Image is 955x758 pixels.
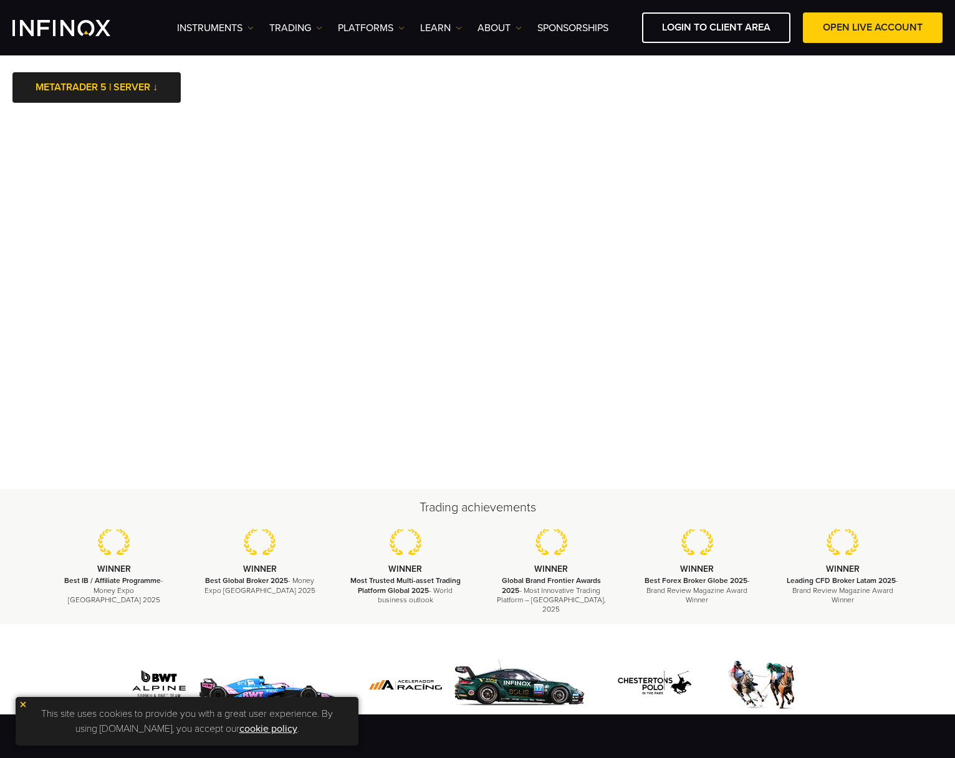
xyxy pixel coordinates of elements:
a: METATRADER 5 | SERVER ↓ [12,72,181,103]
a: Learn [420,21,462,36]
p: This site uses cookies to provide you with a great user experience. By using [DOMAIN_NAME], you a... [22,703,352,739]
a: SPONSORSHIPS [537,21,608,36]
strong: Best Global Broker 2025 [205,576,288,585]
p: - Money Expo [GEOGRAPHIC_DATA] 2025 [203,576,317,595]
a: TRADING [269,21,322,36]
p: - World business outlook [348,576,463,605]
p: - Brand Review Magazine Award Winner [640,576,754,605]
h2: Trading achievements [41,499,914,516]
img: yellow close icon [19,700,27,709]
a: ABOUT [477,21,522,36]
strong: WINNER [388,564,422,574]
strong: Best Forex Broker Globe 2025 [645,576,747,585]
p: - Money Expo [GEOGRAPHIC_DATA] 2025 [57,576,171,605]
p: - Most Innovative Trading Platform – [GEOGRAPHIC_DATA], 2025 [494,576,608,614]
strong: WINNER [243,564,277,574]
a: LOGIN TO CLIENT AREA [642,12,790,43]
strong: Global Brand Frontier Awards 2025 [502,576,601,594]
strong: WINNER [97,564,131,574]
strong: WINNER [826,564,860,574]
p: - Brand Review Magazine Award Winner [785,576,900,605]
a: INFINOX Logo [12,20,140,36]
strong: Leading CFD Broker Latam 2025 [787,576,896,585]
strong: WINNER [680,564,714,574]
a: cookie policy [239,722,297,735]
a: PLATFORMS [338,21,405,36]
a: Instruments [177,21,254,36]
strong: Most Trusted Multi-asset Trading Platform Global 2025 [350,576,461,594]
strong: WINNER [534,564,568,574]
a: OPEN LIVE ACCOUNT [803,12,943,43]
strong: Best IB / Affiliate Programme [64,576,161,585]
